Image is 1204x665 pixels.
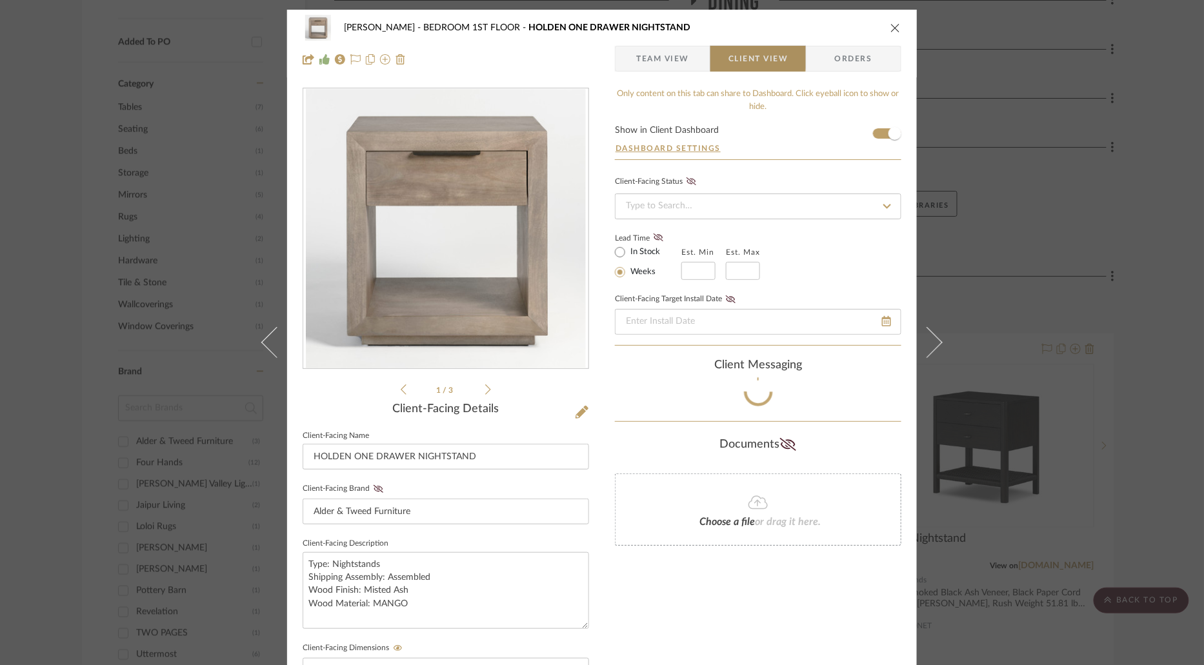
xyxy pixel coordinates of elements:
button: Lead Time [650,232,667,244]
input: Enter Install Date [615,309,901,335]
label: Client-Facing Description [303,541,388,547]
img: 1228d0bc-177c-4142-825c-367ffb6121e6_436x436.jpg [306,89,586,369]
span: Orders [821,46,887,72]
span: Client View [728,46,788,72]
label: Client-Facing Target Install Date [615,295,739,304]
button: Client-Facing Brand [370,484,387,493]
div: client Messaging [615,359,901,373]
label: Est. Min [681,248,714,257]
label: Est. Max [726,248,760,257]
label: Client-Facing Dimensions [303,644,406,653]
span: [PERSON_NAME] [344,23,423,32]
div: 0 [303,89,588,369]
input: Enter Client-Facing Item Name [303,444,589,470]
span: HOLDEN ONE DRAWER NIGHTSTAND [528,23,690,32]
span: Team View [636,46,689,72]
label: In Stock [628,246,660,258]
img: 1228d0bc-177c-4142-825c-367ffb6121e6_48x40.jpg [303,15,334,41]
button: Dashboard Settings [615,143,721,154]
label: Lead Time [615,232,681,244]
div: Client-Facing Status [615,175,700,188]
span: 1 [437,386,443,394]
img: Remove from project [396,54,406,65]
span: 3 [449,386,456,394]
div: Documents [615,435,901,455]
button: close [890,22,901,34]
span: BEDROOM 1ST FLOOR [423,23,528,32]
button: Client-Facing Dimensions [389,644,406,653]
label: Client-Facing Brand [303,484,387,493]
span: Choose a file [699,517,755,527]
span: or drag it here. [755,517,821,527]
input: Enter Client-Facing Brand [303,499,589,524]
span: / [443,386,449,394]
div: Only content on this tab can share to Dashboard. Click eyeball icon to show or hide. [615,88,901,113]
label: Weeks [628,266,656,278]
label: Client-Facing Name [303,433,369,439]
mat-radio-group: Select item type [615,244,681,280]
input: Type to Search… [615,194,901,219]
div: Client-Facing Details [303,402,589,417]
button: Client-Facing Target Install Date [722,295,739,304]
